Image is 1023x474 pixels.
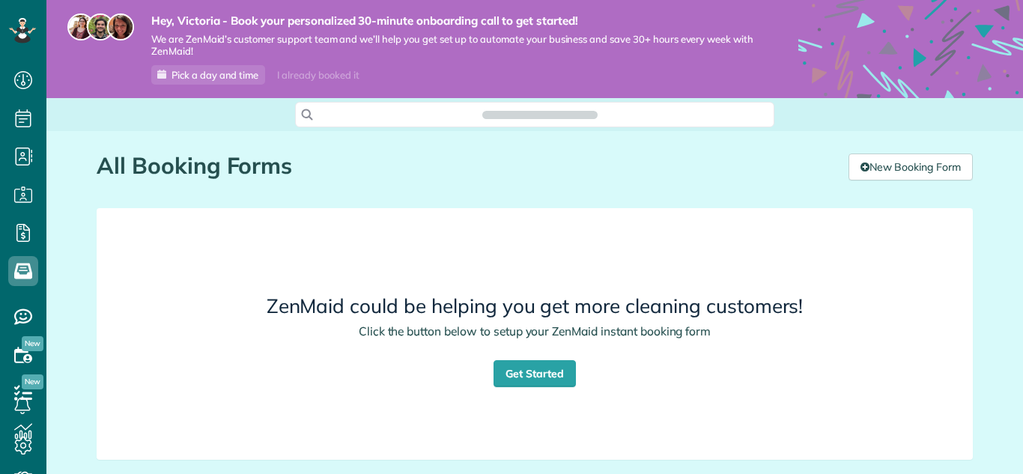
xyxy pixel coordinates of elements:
img: jorge-587dff0eeaa6aab1f244e6dc62b8924c3b6ad411094392a53c71c6c4a576187d.jpg [87,13,114,40]
a: New Booking Form [849,154,973,180]
a: Get Started [494,360,576,387]
span: New [22,336,43,351]
span: We are ZenMaid’s customer support team and we’ll help you get set up to automate your business an... [151,33,753,58]
img: maria-72a9807cf96188c08ef61303f053569d2e2a8a1cde33d635c8a3ac13582a053d.jpg [67,13,94,40]
span: Search ZenMaid… [497,107,582,122]
strong: Hey, Victoria - Book your personalized 30-minute onboarding call to get started! [151,13,753,28]
h1: All Booking Forms [97,154,837,178]
div: I already booked it [268,66,368,85]
img: michelle-19f622bdf1676172e81f8f8fba1fb50e276960ebfe0243fe18214015130c80e4.jpg [107,13,134,40]
a: Pick a day and time [151,65,265,85]
h4: Click the button below to setup your ZenMaid instant booking form [181,325,888,338]
span: Pick a day and time [171,69,258,81]
h3: ZenMaid could be helping you get more cleaning customers! [181,296,888,317]
span: New [22,374,43,389]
